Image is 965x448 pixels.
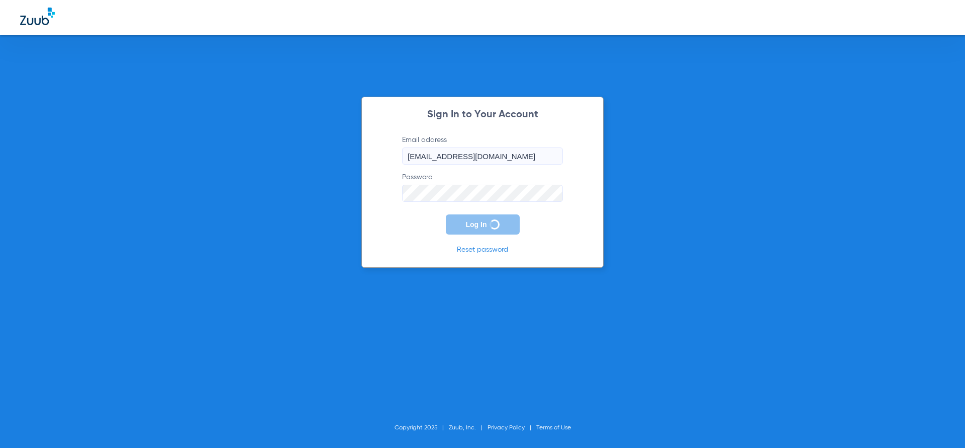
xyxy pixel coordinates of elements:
[402,185,563,202] input: Password
[457,246,508,253] a: Reset password
[395,423,449,433] li: Copyright 2025
[402,172,563,202] label: Password
[20,8,55,25] img: Zuub Logo
[466,220,487,229] span: Log In
[402,135,563,165] label: Email address
[449,423,488,433] li: Zuub, Inc.
[536,425,571,431] a: Terms of Use
[446,214,520,235] button: Log In
[402,147,563,165] input: Email address
[488,425,525,431] a: Privacy Policy
[387,110,578,120] h2: Sign In to Your Account
[915,400,965,448] iframe: Chat Widget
